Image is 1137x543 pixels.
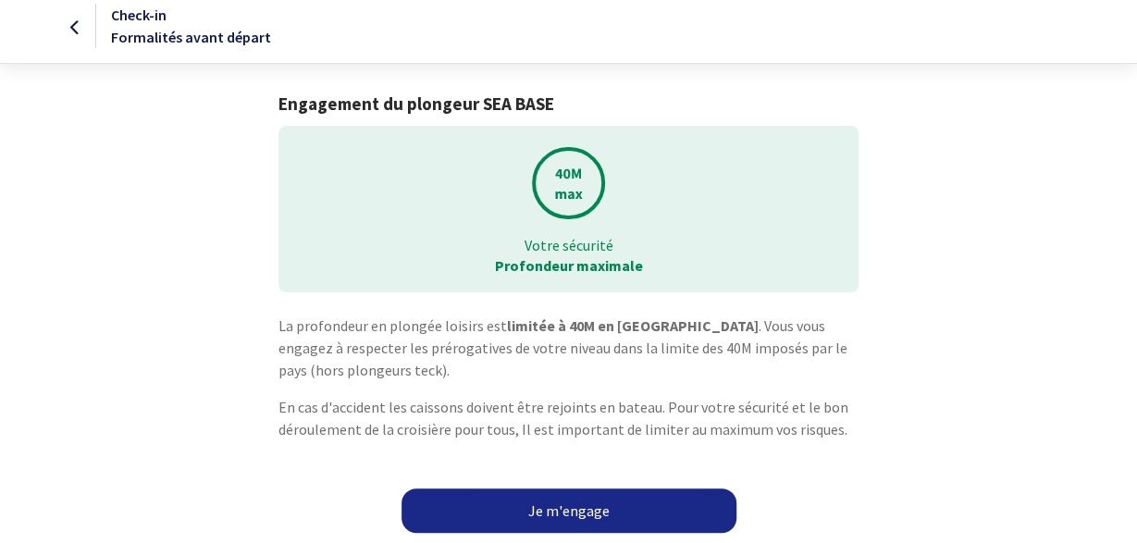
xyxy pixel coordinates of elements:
[278,93,859,115] h1: Engagement du plongeur SEA BASE
[111,6,271,46] span: Check-in Formalités avant départ
[495,256,643,275] strong: Profondeur maximale
[278,315,859,381] p: La profondeur en plongée loisirs est . Vous vous engagez à respecter les prérogatives de votre ni...
[507,316,759,335] strong: limitée à 40M en [GEOGRAPHIC_DATA]
[402,488,736,533] a: Je m'engage
[278,396,859,440] p: En cas d'accident les caissons doivent être rejoints en bateau. Pour votre sécurité et le bon dér...
[291,235,846,255] p: Votre sécurité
